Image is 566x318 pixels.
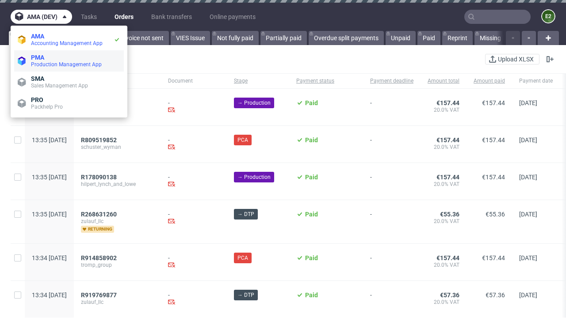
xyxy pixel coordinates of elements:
[168,211,220,226] div: -
[204,10,261,24] a: Online payments
[370,77,413,85] span: Payment deadline
[542,10,555,23] figcaption: e2
[486,291,505,299] span: €57.36
[237,210,254,218] span: → DTP
[519,99,537,106] span: [DATE]
[496,56,535,62] span: Upload XLSX
[305,291,318,299] span: Paid
[32,211,67,218] span: 13:35 [DATE]
[519,254,537,261] span: [DATE]
[370,174,413,189] span: -
[436,254,459,261] span: €157.44
[11,10,72,24] button: ama (dev)
[31,83,88,89] span: Sales Management App
[237,173,271,181] span: → Production
[237,254,248,262] span: PCA
[31,54,44,61] span: PMA
[109,10,139,24] a: Orders
[436,99,459,106] span: €157.44
[519,291,537,299] span: [DATE]
[436,136,459,144] span: €157.44
[81,181,154,188] span: hilpert_lynch_and_lowe
[81,299,154,306] span: zulauf_llc
[440,211,459,218] span: €55.36
[81,136,117,144] span: R809519852
[168,174,220,189] div: -
[474,31,527,45] a: Missing invoice
[81,291,117,299] span: R919769877
[474,77,505,85] span: Amount paid
[27,14,57,20] span: ama (dev)
[440,291,459,299] span: €57.36
[31,96,43,103] span: PRO
[428,144,459,151] span: 20.0% VAT
[436,174,459,181] span: €157.44
[81,211,117,218] span: R268631260
[386,31,416,45] a: Unpaid
[309,31,384,45] a: Overdue split payments
[370,211,413,233] span: -
[370,99,413,115] span: -
[14,93,124,114] a: PROPackhelp Pro
[81,254,119,261] a: R914858902
[417,31,440,45] a: Paid
[237,136,248,144] span: PCA
[305,174,318,181] span: Paid
[14,72,124,93] a: SMASales Management App
[31,33,44,40] span: AMA
[237,291,254,299] span: → DTP
[168,291,220,307] div: -
[482,136,505,144] span: €157.44
[76,10,102,24] a: Tasks
[428,299,459,306] span: 20.0% VAT
[168,254,220,270] div: -
[428,181,459,188] span: 20.0% VAT
[31,61,102,68] span: Production Management App
[32,174,67,181] span: 13:35 [DATE]
[81,291,119,299] a: R919769877
[81,261,154,269] span: tromp_group
[168,77,220,85] span: Document
[81,144,154,151] span: schuster_wyman
[519,174,537,181] span: [DATE]
[14,50,124,72] a: PMAProduction Management App
[81,226,114,233] span: returning
[482,254,505,261] span: €157.44
[519,77,553,85] span: Payment date
[370,254,413,270] span: -
[482,99,505,106] span: €157.44
[260,31,307,45] a: Partially paid
[428,261,459,269] span: 20.0% VAT
[32,254,67,261] span: 13:34 [DATE]
[305,254,318,261] span: Paid
[237,99,271,107] span: → Production
[32,291,67,299] span: 13:34 [DATE]
[370,291,413,307] span: -
[305,99,318,106] span: Paid
[428,77,459,85] span: Amount total
[428,218,459,225] span: 20.0% VAT
[486,211,505,218] span: €55.36
[168,136,220,152] div: -
[81,136,119,144] a: R809519852
[519,211,537,218] span: [DATE]
[81,174,119,181] a: R178090138
[81,218,154,225] span: zulauf_llc
[168,99,220,115] div: -
[32,136,67,144] span: 13:35 [DATE]
[31,104,63,110] span: Packhelp Pro
[485,54,539,64] button: Upload XLSX
[81,211,119,218] a: R268631260
[9,31,34,45] a: All
[146,10,197,24] a: Bank transfers
[442,31,473,45] a: Reprint
[428,106,459,114] span: 20.0% VAT
[31,75,44,82] span: SMA
[296,77,356,85] span: Payment status
[305,211,318,218] span: Paid
[31,40,103,46] span: Accounting Management App
[305,136,318,144] span: Paid
[234,77,282,85] span: Stage
[171,31,210,45] a: VIES Issue
[115,31,169,45] a: Invoice not sent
